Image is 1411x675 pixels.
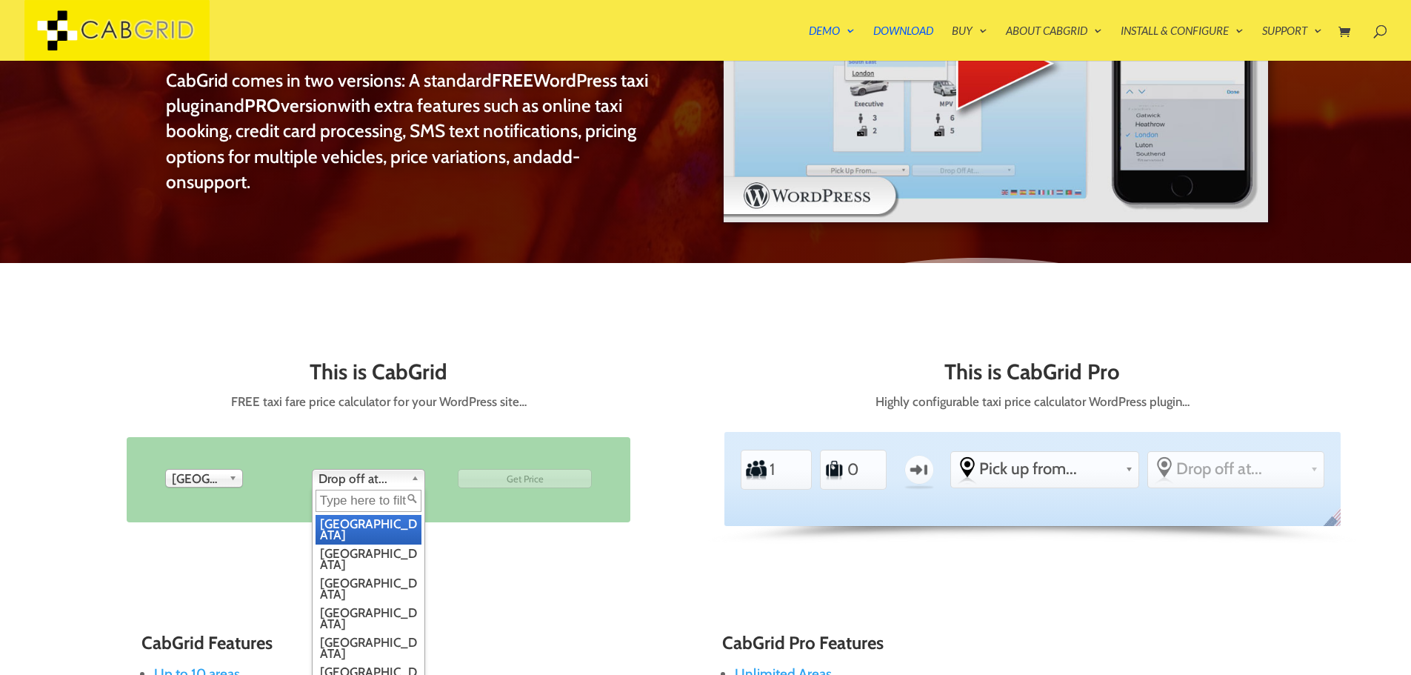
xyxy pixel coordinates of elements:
span: English [1321,507,1351,538]
p: Highly configurable taxi price calculator WordPress plugin… [724,391,1341,413]
input: Get Price [458,469,592,488]
input: Number of Passengers [769,453,804,487]
span: Drop off at... [1176,459,1304,479]
label: Number of Suitcases [824,453,845,486]
span: Drop off at... [318,470,405,488]
p: CabGrid comes in two versions: A standard and with extra features such as online taxi booking, cr... [166,67,664,195]
p: FREE taxi fare price calculator for your WordPress site… [70,391,687,413]
a: FREEWordPress taxi plugin [166,69,649,116]
a: Demo [809,25,855,61]
input: Number of Suitcases [846,453,881,487]
li: [GEOGRAPHIC_DATA] [316,634,421,663]
h3: CabGrid Features [141,634,689,660]
span: [GEOGRAPHIC_DATA] [172,470,223,488]
a: add-on [166,145,580,193]
li: [GEOGRAPHIC_DATA] [316,604,421,634]
strong: FREE [492,69,533,91]
a: Download [873,25,933,61]
span: Pick up from... [979,459,1119,479]
li: [GEOGRAPHIC_DATA] [316,545,421,574]
h2: This is CabGrid Pro [724,360,1341,391]
h2: This is CabGrid [70,360,687,391]
a: About CabGrid [1006,25,1102,61]
a: Install & Configure [1121,25,1244,61]
div: Select the place the destination address is within [1148,452,1324,485]
label: One-way [898,448,941,491]
a: Buy [952,25,987,61]
a: Support [1262,25,1322,61]
label: Number of Passengers [745,453,768,486]
strong: PRO [244,94,281,116]
a: CabGrid Taxi Plugin [24,21,210,36]
h3: CabGrid Pro Features [722,634,1270,660]
input: Type here to filter list... [316,490,421,512]
li: [GEOGRAPHIC_DATA] [316,574,421,604]
div: Drop off [312,469,425,488]
div: Select the place the starting address falls within [951,452,1138,485]
div: Pick up [165,469,243,488]
a: PROversion [244,94,338,116]
li: [GEOGRAPHIC_DATA] [316,515,421,545]
a: WordPress taxi booking plugin Intro Video [722,212,1270,227]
